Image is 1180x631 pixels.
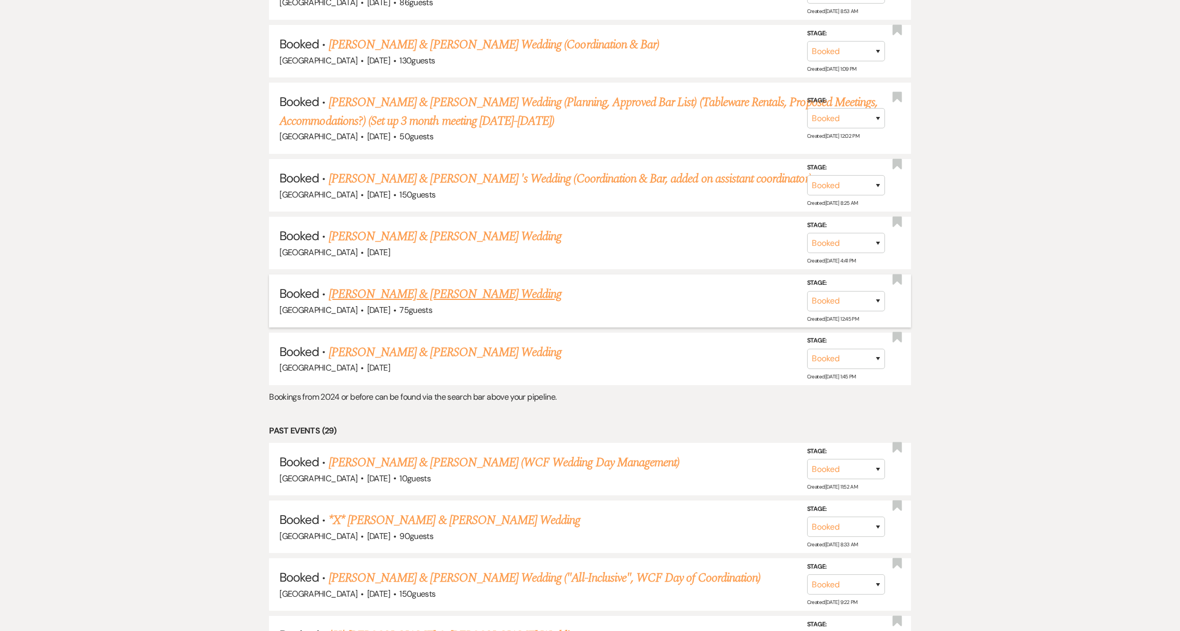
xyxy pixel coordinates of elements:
span: [GEOGRAPHIC_DATA] [279,55,357,66]
span: [GEOGRAPHIC_DATA] [279,305,357,315]
a: [PERSON_NAME] & [PERSON_NAME] Wedding [329,227,561,246]
span: 90 guests [399,531,433,542]
span: Created: [DATE] 12:45 PM [807,315,859,322]
span: [GEOGRAPHIC_DATA] [279,189,357,200]
span: Created: [DATE] 8:53 AM [807,8,858,15]
span: [DATE] [367,189,390,200]
span: [DATE] [367,362,390,373]
a: [PERSON_NAME] & [PERSON_NAME] (WCF Wedding Day Management) [329,453,679,472]
p: Bookings from 2024 or before can be found via the search bar above your pipeline. [269,390,911,404]
a: [PERSON_NAME] & [PERSON_NAME] 's Wedding (Coordination & Bar, added on assistant coordinator) [329,169,811,188]
label: Stage: [807,28,885,40]
a: [PERSON_NAME] & [PERSON_NAME] Wedding [329,285,561,304]
span: 130 guests [399,55,435,66]
span: Created: [DATE] 11:52 AM [807,483,857,490]
span: 150 guests [399,189,435,200]
span: 75 guests [399,305,432,315]
a: [PERSON_NAME] & [PERSON_NAME] Wedding (Coordination & Bar) [329,35,659,54]
span: [GEOGRAPHIC_DATA] [279,131,357,142]
span: Booked [279,36,319,52]
span: 10 guests [399,473,431,484]
label: Stage: [807,162,885,173]
span: Created: [DATE] 8:33 AM [807,541,858,548]
span: Booked [279,285,319,301]
span: [GEOGRAPHIC_DATA] [279,473,357,484]
span: [GEOGRAPHIC_DATA] [279,362,357,373]
span: [GEOGRAPHIC_DATA] [279,247,357,258]
span: Booked [279,454,319,470]
a: [PERSON_NAME] & [PERSON_NAME] Wedding [329,343,561,362]
label: Stage: [807,278,885,289]
span: [GEOGRAPHIC_DATA] [279,531,357,542]
span: Booked [279,344,319,360]
label: Stage: [807,561,885,573]
span: Booked [279,569,319,585]
a: [PERSON_NAME] & [PERSON_NAME] Wedding (Planning, Approved Bar List) (Tableware Rentals, Proposed ... [279,93,878,130]
label: Stage: [807,95,885,106]
li: Past Events (29) [269,424,911,438]
span: [DATE] [367,473,390,484]
span: 50 guests [399,131,433,142]
span: Created: [DATE] 12:02 PM [807,133,859,139]
span: [DATE] [367,305,390,315]
label: Stage: [807,619,885,630]
span: Created: [DATE] 1:09 PM [807,65,856,72]
span: Booked [279,228,319,244]
label: Stage: [807,504,885,515]
span: Created: [DATE] 9:22 PM [807,599,857,606]
span: [DATE] [367,588,390,599]
span: Created: [DATE] 1:45 PM [807,373,856,380]
span: Created: [DATE] 4:41 PM [807,257,856,264]
span: [DATE] [367,131,390,142]
a: *X* [PERSON_NAME] & [PERSON_NAME] Wedding [329,511,581,530]
span: Created: [DATE] 8:25 AM [807,200,858,206]
span: Booked [279,170,319,186]
span: [DATE] [367,55,390,66]
label: Stage: [807,335,885,347]
span: [DATE] [367,531,390,542]
span: 150 guests [399,588,435,599]
span: Booked [279,94,319,110]
a: [PERSON_NAME] & [PERSON_NAME] Wedding ("All-Inclusive", WCF Day of Coordination) [329,569,760,587]
span: Booked [279,511,319,528]
span: [GEOGRAPHIC_DATA] [279,588,357,599]
label: Stage: [807,445,885,457]
label: Stage: [807,220,885,231]
span: [DATE] [367,247,390,258]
